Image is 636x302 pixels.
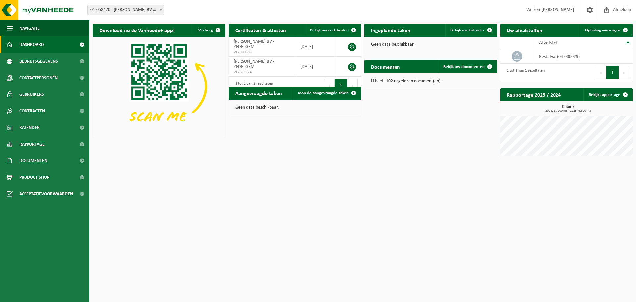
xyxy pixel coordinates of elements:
span: Navigatie [19,20,40,36]
a: Bekijk uw documenten [438,60,496,73]
span: Kalender [19,119,40,136]
span: VLA900383 [234,50,290,55]
td: [DATE] [295,37,336,57]
span: Verberg [198,28,213,32]
span: Toon de aangevraagde taken [297,91,349,95]
td: [DATE] [295,57,336,77]
p: Geen data beschikbaar. [371,42,490,47]
h2: Rapportage 2025 / 2024 [500,88,567,101]
span: [PERSON_NAME] BV - ZEDELGEM [234,39,274,49]
span: Documenten [19,152,47,169]
span: Contracten [19,103,45,119]
a: Ophaling aanvragen [580,24,632,37]
h2: Certificaten & attesten [229,24,292,36]
p: U heeft 102 ongelezen document(en). [371,79,490,84]
div: 1 tot 1 van 1 resultaten [503,65,545,80]
h3: Kubiek [503,105,633,113]
span: [PERSON_NAME] BV - ZEDELGEM [234,59,274,69]
button: Next [347,79,358,92]
span: Rapportage [19,136,45,152]
p: Geen data beschikbaar. [235,105,354,110]
span: Dashboard [19,36,44,53]
span: Bekijk uw certificaten [310,28,349,32]
span: Acceptatievoorwaarden [19,186,73,202]
span: Ophaling aanvragen [585,28,620,32]
button: Verberg [193,24,225,37]
a: Bekijk rapportage [583,88,632,101]
span: Bekijk uw documenten [443,65,485,69]
strong: [PERSON_NAME] [541,7,574,12]
span: VLA611124 [234,70,290,75]
a: Bekijk uw certificaten [305,24,360,37]
span: Afvalstof [539,40,558,46]
span: 2024: 11,000 m3 - 2025: 6,600 m3 [503,109,633,113]
button: Next [619,66,629,79]
span: Bekijk uw kalender [450,28,485,32]
a: Bekijk uw kalender [445,24,496,37]
span: Contactpersonen [19,70,58,86]
button: 1 [606,66,619,79]
h2: Aangevraagde taken [229,87,289,99]
button: Previous [596,66,606,79]
button: 1 [335,79,347,92]
img: Download de VHEPlus App [93,37,225,136]
span: 01-058470 - DAVID BV - ZEDELGEM [88,5,164,15]
div: 1 tot 2 van 2 resultaten [232,78,273,93]
span: Product Shop [19,169,49,186]
td: restafval (04-000029) [534,49,633,64]
h2: Documenten [364,60,407,73]
button: Previous [324,79,335,92]
h2: Uw afvalstoffen [500,24,549,36]
h2: Ingeplande taken [364,24,417,36]
span: Gebruikers [19,86,44,103]
h2: Download nu de Vanheede+ app! [93,24,181,36]
a: Toon de aangevraagde taken [292,87,360,100]
span: Bedrijfsgegevens [19,53,58,70]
